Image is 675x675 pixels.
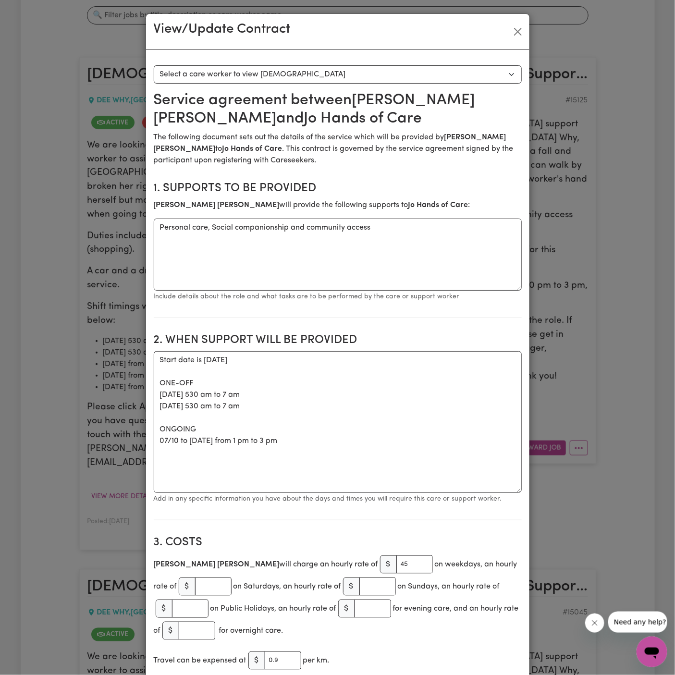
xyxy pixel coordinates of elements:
p: The following document sets out the details of the service which will be provided by to . This co... [154,132,522,166]
small: Add in any specific information you have about the days and times you will require this care or s... [154,495,502,503]
h2: Service agreement between [PERSON_NAME] [PERSON_NAME] and Jo Hands of Care [154,91,522,128]
button: Close [510,24,526,39]
p: will provide the following supports to : [154,199,522,211]
div: will charge an hourly rate of on weekdays, an hourly rate of on Saturdays, an hourly rate of on S... [154,553,522,642]
span: $ [162,622,179,640]
span: $ [179,577,196,596]
h2: 3. Costs [154,536,522,550]
textarea: Personal care, Social companionship and community access [154,219,522,291]
textarea: Start date is [DATE] ONE-OFF [DATE] 530 am to 7 am [DATE] 530 am to 7 am ONGOING 07/10 to [DATE] ... [154,351,522,493]
b: [PERSON_NAME] [PERSON_NAME] [154,561,280,568]
span: $ [380,555,397,574]
small: Include details about the role and what tasks are to be performed by the care or support worker [154,293,460,300]
h2: 1. Supports to be provided [154,182,522,196]
iframe: Close message [585,614,604,633]
span: $ [343,577,360,596]
div: Travel can be expensed at per km. [154,650,522,672]
span: $ [338,600,355,618]
h2: 2. When support will be provided [154,333,522,347]
iframe: Button to launch messaging window [637,637,667,667]
span: $ [156,600,172,618]
iframe: Message from company [608,612,667,633]
span: $ [248,651,265,670]
b: Jo Hands of Care [408,201,468,209]
b: [PERSON_NAME] [PERSON_NAME] [154,201,280,209]
h3: View/Update Contract [154,22,291,38]
b: Jo Hands of Care [222,145,282,153]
